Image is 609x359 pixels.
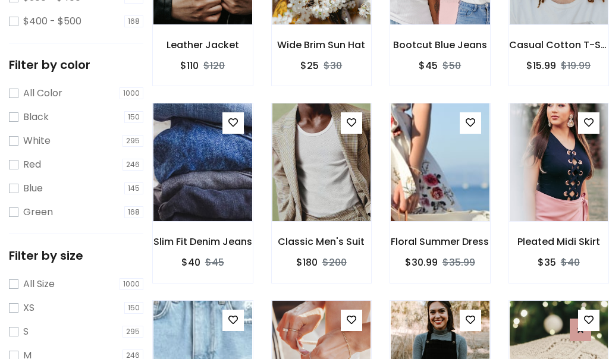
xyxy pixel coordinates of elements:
h6: $180 [296,257,318,268]
del: $30 [324,59,342,73]
span: 1000 [120,278,143,290]
label: All Size [23,277,55,291]
del: $50 [442,59,461,73]
h6: $15.99 [526,60,556,71]
del: $35.99 [442,256,475,269]
span: 1000 [120,87,143,99]
h6: $35 [538,257,556,268]
span: 295 [123,135,143,147]
h6: Slim Fit Denim Jeans [153,236,253,247]
del: $40 [561,256,580,269]
span: 150 [124,302,143,314]
label: $400 - $500 [23,14,81,29]
h6: Pleated Midi Skirt [509,236,609,247]
h6: $40 [181,257,200,268]
del: $200 [322,256,347,269]
span: 145 [124,182,143,194]
span: 168 [124,15,143,27]
del: $120 [203,59,225,73]
span: 168 [124,206,143,218]
h6: $30.99 [405,257,438,268]
span: 150 [124,111,143,123]
label: Blue [23,181,43,196]
h6: Floral Summer Dress [390,236,490,247]
h5: Filter by size [9,248,143,263]
label: XS [23,301,34,315]
h6: Casual Cotton T-Shirt [509,39,609,51]
h6: Leather Jacket [153,39,253,51]
del: $19.99 [561,59,591,73]
label: Green [23,205,53,219]
span: 295 [123,326,143,338]
h6: Wide Brim Sun Hat [272,39,372,51]
h6: $25 [300,60,319,71]
label: S [23,325,29,339]
label: Black [23,110,49,124]
h6: $110 [180,60,199,71]
label: White [23,134,51,148]
span: 246 [123,159,143,171]
h5: Filter by color [9,58,143,72]
h6: Classic Men's Suit [272,236,372,247]
h6: $45 [419,60,438,71]
del: $45 [205,256,224,269]
h6: Bootcut Blue Jeans [390,39,490,51]
label: All Color [23,86,62,100]
label: Red [23,158,41,172]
